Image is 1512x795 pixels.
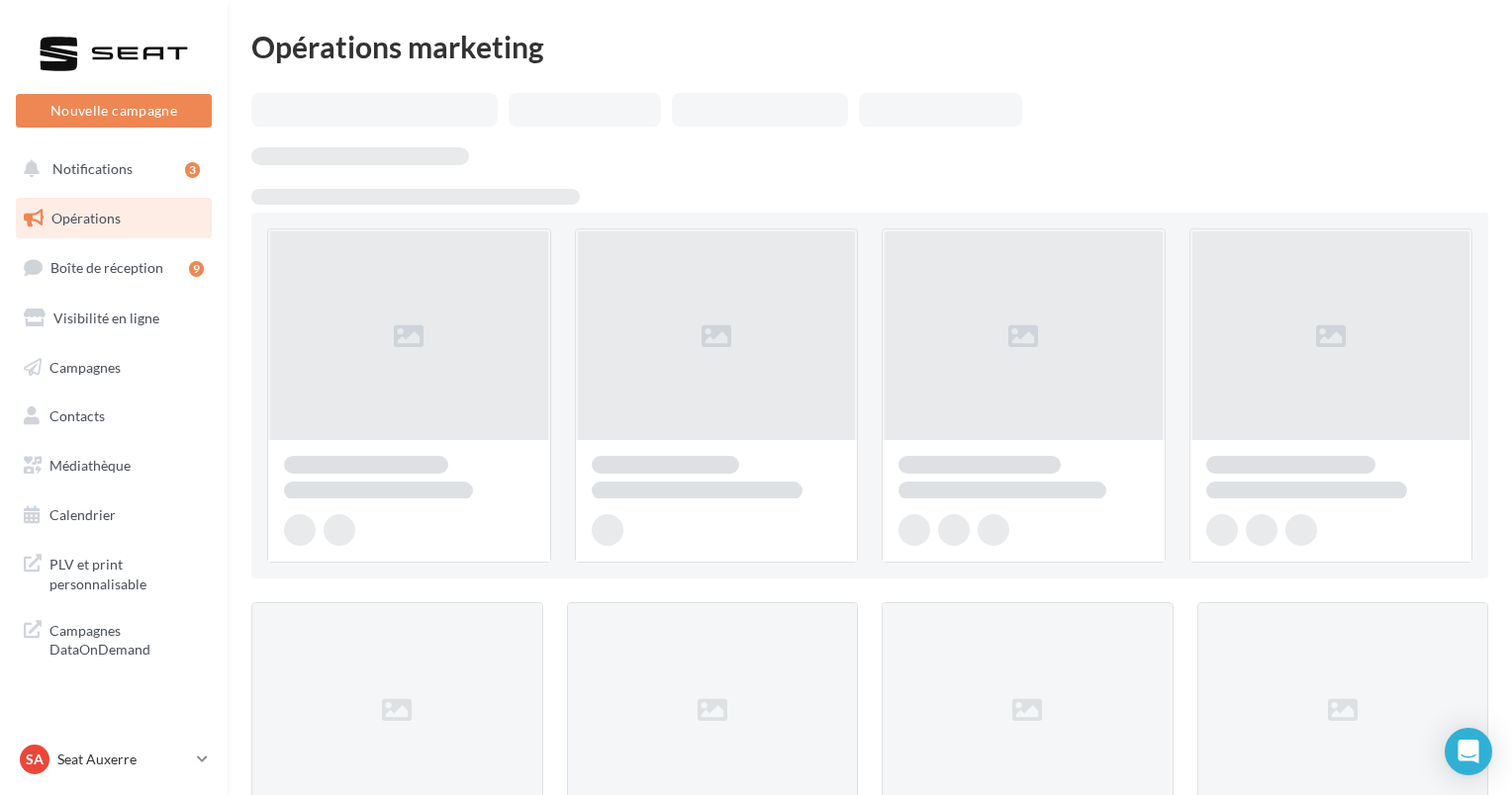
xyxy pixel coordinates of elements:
a: Contacts [12,396,216,437]
a: Campagnes DataOnDemand [12,609,216,667]
span: Campagnes [49,358,121,375]
a: Boîte de réception9 [12,246,216,289]
div: Open Intercom Messenger [1445,728,1492,775]
span: PLV et print personnalisable [49,551,204,593]
span: Campagnes DataOnDemand [49,617,204,660]
a: Calendrier [12,494,216,536]
span: Opérations [51,210,121,226]
button: Nouvelle campagne [16,94,212,128]
div: 9 [189,261,204,277]
span: Médiathèque [49,457,131,474]
span: SA [26,750,44,769]
div: Opérations marketing [251,32,1488,61]
a: Campagnes [12,347,216,389]
div: 3 [185,162,200,178]
button: Notifications 3 [12,148,208,190]
a: Opérations [12,198,216,239]
span: Contacts [49,407,105,424]
a: PLV et print personnalisable [12,543,216,601]
span: Calendrier [49,506,116,523]
span: Notifications [52,160,133,177]
span: Boîte de réception [50,259,163,276]
a: Médiathèque [12,445,216,486]
p: Seat Auxerre [57,750,189,769]
a: SA Seat Auxerre [16,741,212,778]
span: Visibilité en ligne [53,309,159,326]
a: Visibilité en ligne [12,298,216,339]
